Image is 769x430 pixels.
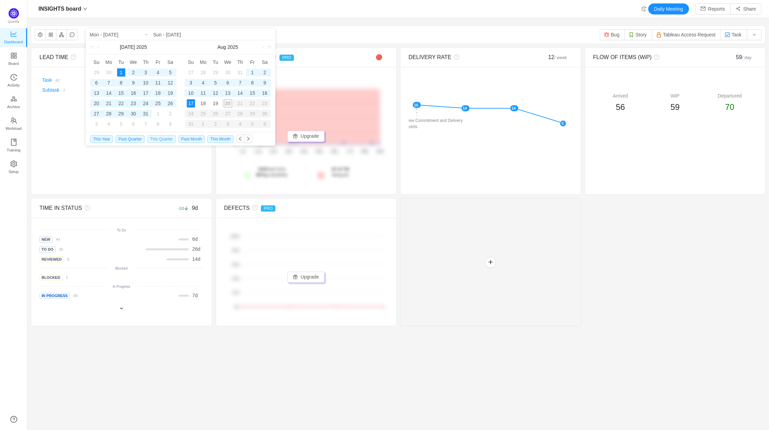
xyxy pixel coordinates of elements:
a: Dashboard [10,31,17,45]
span: Tu [209,59,222,65]
td: July 29, 2025 [209,67,222,78]
div: 5 [246,120,259,128]
div: 8 [248,79,256,87]
td: August 30, 2025 [259,109,271,119]
td: August 1, 2025 [152,109,164,119]
div: New Commitment and Delivery Points [404,116,466,131]
span: Training [7,143,20,157]
span: This Month [207,135,233,143]
td: August 16, 2025 [259,88,271,98]
a: 26 [56,246,63,252]
td: July 25, 2025 [152,98,164,109]
td: August 2, 2025 [259,67,271,78]
td: July 11, 2025 [152,78,164,88]
div: Departured [702,92,757,100]
td: August 28, 2025 [234,109,246,119]
td: July 12, 2025 [164,78,176,88]
th: Mon [197,57,209,67]
div: 28 [199,68,207,77]
td: August 25, 2025 [197,109,209,119]
div: 22 [117,99,125,107]
td: August 17, 2025 [185,98,197,109]
small: 26 [59,247,63,251]
a: [DATE] [119,40,136,54]
div: 6 [129,120,137,128]
button: Task [721,29,747,40]
span: Tu [115,59,127,65]
td: August 10, 2025 [185,88,197,98]
a: 7 [59,87,65,93]
i: icon: down [83,7,87,11]
div: 1 [248,68,256,77]
div: 21 [105,99,113,107]
th: Sat [164,57,176,67]
small: 6 [67,257,69,261]
div: 29 [92,68,101,77]
div: 26 [209,110,222,118]
td: August 8, 2025 [246,78,259,88]
td: July 21, 2025 [103,98,115,109]
div: 31 [236,68,244,77]
div: 23 [259,99,271,107]
div: 23 [129,99,137,107]
th: Sun [90,57,103,67]
button: Tableau Access Request [652,29,721,40]
div: 21 [234,99,246,107]
div: 59 [716,53,757,61]
button: icon: mailReports [695,3,731,14]
td: September 5, 2025 [246,119,259,129]
span: Past Quarter [116,135,145,143]
div: 4 [199,79,207,87]
td: July 13, 2025 [90,88,103,98]
button: icon: down [747,29,762,40]
td: July 20, 2025 [90,98,103,109]
i: icon: setting [10,160,17,167]
td: July 27, 2025 [185,67,197,78]
td: July 15, 2025 [115,88,127,98]
small: / week [554,55,567,60]
div: 3 [222,120,234,128]
td: July 28, 2025 [197,67,209,78]
td: August 5, 2025 [209,78,222,88]
div: 2 [166,110,174,118]
div: 12 [211,89,220,97]
a: Task [42,77,52,83]
span: 59 [670,102,680,112]
div: 19 [166,89,174,97]
button: icon: message [67,29,78,40]
div: 30 [129,110,137,118]
div: 26 [166,99,174,107]
span: Dashboard [4,35,23,49]
div: 30 [223,68,232,77]
small: 48 [73,294,77,298]
input: End date [153,31,272,39]
td: August 31, 2025 [185,119,197,129]
div: 20 [222,99,234,107]
span: Workload [5,122,22,135]
div: 13 [92,89,101,97]
div: 17 [187,99,195,107]
td: July 3, 2025 [139,67,152,78]
span: Activity [8,78,20,92]
div: 1 [154,110,162,118]
th: Sat [259,57,271,67]
a: Last year (Control + left) [89,40,97,54]
a: 2025 [136,40,148,54]
span: Su [90,59,103,65]
small: 7 [63,88,65,92]
a: 1 [62,274,68,280]
td: August 6, 2025 [222,78,234,88]
td: August 18, 2025 [197,98,209,109]
th: Mon [103,57,115,67]
td: August 21, 2025 [234,98,246,109]
td: September 2, 2025 [209,119,222,129]
div: Arrived [593,92,648,100]
td: July 18, 2025 [152,88,164,98]
td: August 3, 2025 [90,119,103,129]
div: 3 [92,120,101,128]
a: icon: question-circle [10,416,17,423]
div: 5 [211,79,220,87]
span: Quantify [8,20,20,23]
td: September 6, 2025 [259,119,271,129]
span: Th [139,59,152,65]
